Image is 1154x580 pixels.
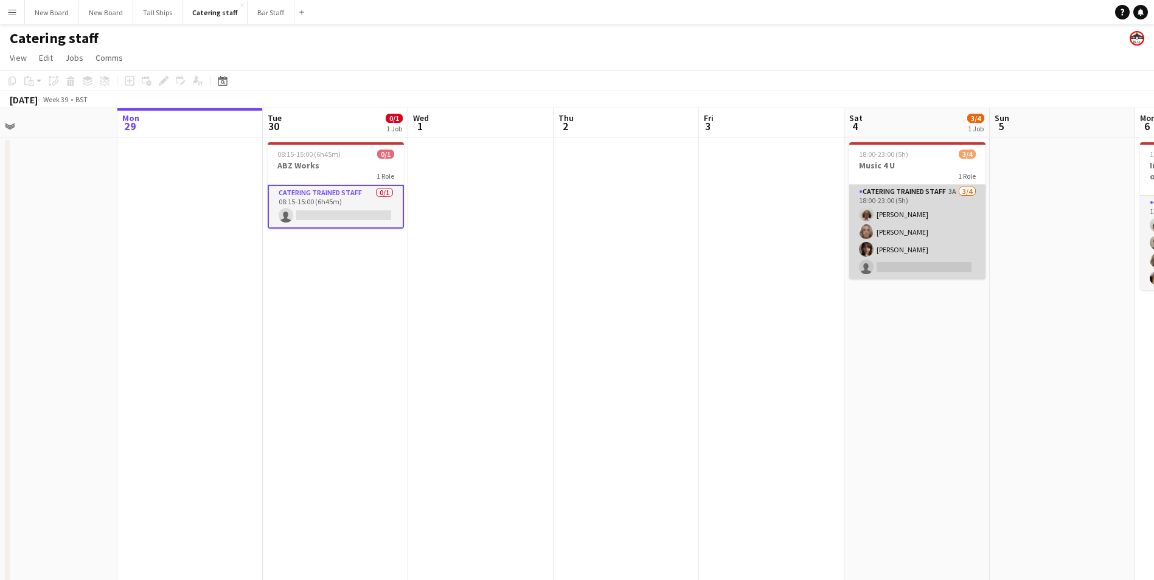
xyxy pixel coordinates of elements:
[79,1,133,24] button: New Board
[1130,31,1144,46] app-user-avatar: Beach Ballroom
[10,29,99,47] h1: Catering staff
[849,185,985,279] app-card-role: Catering trained staff3A3/418:00-23:00 (5h)[PERSON_NAME][PERSON_NAME][PERSON_NAME]
[266,119,282,133] span: 30
[377,150,394,159] span: 0/1
[10,52,27,63] span: View
[75,95,88,104] div: BST
[413,112,429,123] span: Wed
[377,171,394,181] span: 1 Role
[557,119,574,133] span: 2
[39,52,53,63] span: Edit
[65,52,83,63] span: Jobs
[133,1,182,24] button: Tall Ships
[386,124,402,133] div: 1 Job
[847,119,863,133] span: 4
[995,112,1009,123] span: Sun
[25,1,79,24] button: New Board
[10,94,38,106] div: [DATE]
[60,50,88,66] a: Jobs
[968,124,984,133] div: 1 Job
[34,50,58,66] a: Edit
[386,114,403,123] span: 0/1
[849,142,985,279] app-job-card: 18:00-23:00 (5h)3/4Music 4 U1 RoleCatering trained staff3A3/418:00-23:00 (5h)[PERSON_NAME][PERSON...
[268,185,404,229] app-card-role: Catering trained staff0/108:15-15:00 (6h45m)
[40,95,71,104] span: Week 39
[268,142,404,229] app-job-card: 08:15-15:00 (6h45m)0/1ABZ Works1 RoleCatering trained staff0/108:15-15:00 (6h45m)
[558,112,574,123] span: Thu
[958,171,976,181] span: 1 Role
[91,50,128,66] a: Comms
[849,112,863,123] span: Sat
[967,114,984,123] span: 3/4
[96,52,123,63] span: Comms
[5,50,32,66] a: View
[122,112,139,123] span: Mon
[411,119,429,133] span: 1
[248,1,294,24] button: Bar Staff
[704,112,714,123] span: Fri
[268,160,404,171] h3: ABZ Works
[277,150,341,159] span: 08:15-15:00 (6h45m)
[268,112,282,123] span: Tue
[849,160,985,171] h3: Music 4 U
[959,150,976,159] span: 3/4
[702,119,714,133] span: 3
[993,119,1009,133] span: 5
[120,119,139,133] span: 29
[859,150,908,159] span: 18:00-23:00 (5h)
[182,1,248,24] button: Catering staff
